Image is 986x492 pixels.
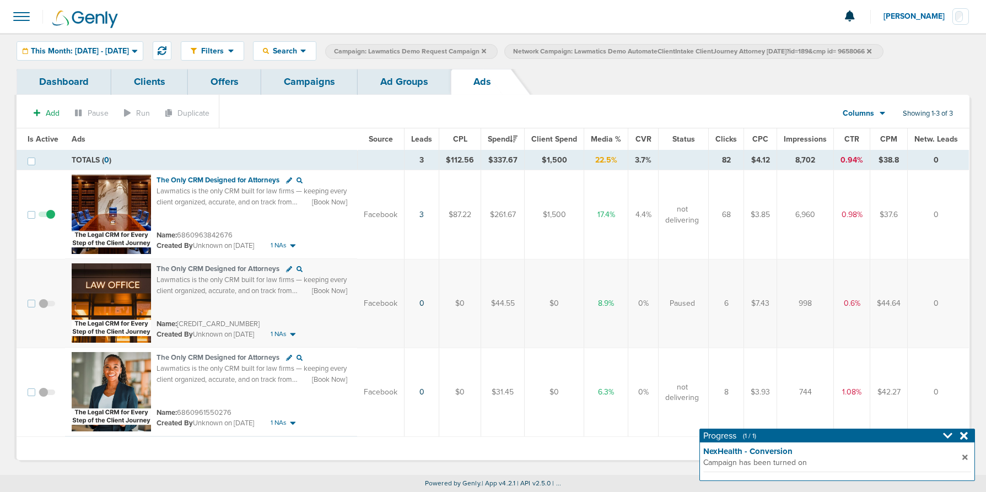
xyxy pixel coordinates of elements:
[65,150,357,170] td: TOTALS ( )
[635,134,651,144] span: CVR
[439,348,481,437] td: $0
[744,170,777,259] td: $3.85
[439,259,481,348] td: $0
[709,259,744,348] td: 6
[419,387,424,397] a: 0
[531,134,577,144] span: Client Spend
[584,348,628,437] td: 6.3%
[709,150,744,170] td: 82
[104,155,109,165] span: 0
[744,259,777,348] td: $7.43
[157,353,279,362] span: The Only CRM Designed for Attorneys
[157,419,193,428] span: Created By
[672,134,695,144] span: Status
[843,108,874,119] span: Columns
[703,446,962,457] strong: NexHealth - Conversion
[358,69,451,95] a: Ad Groups
[357,170,405,259] td: Facebook
[419,299,424,308] a: 0
[111,69,188,95] a: Clients
[743,432,756,440] span: (1 / 1)
[357,348,405,437] td: Facebook
[481,348,525,437] td: $31.45
[488,134,518,144] span: Spend
[777,348,834,437] td: 744
[834,348,870,437] td: 1.08%
[908,259,969,348] td: 0
[157,176,279,185] span: The Only CRM Designed for Attorneys
[908,348,969,437] td: 0
[591,134,621,144] span: Media %
[451,69,514,95] a: Ads
[628,170,659,259] td: 4.4%
[157,408,231,417] small: 6860961550276
[157,241,254,251] small: Unknown on [DATE]
[28,134,58,144] span: Is Active
[777,170,834,259] td: 6,960
[777,259,834,348] td: 998
[703,457,959,468] span: Campaign has been turned on
[584,150,628,170] td: 22.5%
[513,47,871,56] span: Network Campaign: Lawmatics Demo AutomateClientIntake ClientJourney Attorney [DATE]?id=189&cmp id...
[197,46,228,56] span: Filters
[439,150,481,170] td: $112.56
[157,320,260,328] small: [CREDIT_CARD_NUMBER]
[525,259,584,348] td: $0
[188,69,261,95] a: Offers
[482,479,515,487] span: | App v4.2.1
[334,47,486,56] span: Campaign: Lawmatics Demo Request Campaign
[357,259,405,348] td: Facebook
[157,264,279,273] span: The Only CRM Designed for Attorneys
[72,263,151,343] img: Ad image
[517,479,551,487] span: | API v2.5.0
[72,175,151,254] img: Ad image
[157,408,177,417] span: Name:
[481,170,525,259] td: $261.67
[157,418,254,428] small: Unknown on [DATE]
[157,231,233,240] small: 6860963842676
[411,134,432,144] span: Leads
[715,134,737,144] span: Clicks
[157,320,177,328] span: Name:
[584,170,628,259] td: 17.4%
[525,170,584,259] td: $1,500
[261,69,358,95] a: Campaigns
[157,231,177,240] span: Name:
[525,348,584,437] td: $0
[312,286,347,296] span: [Book Now]
[157,329,254,339] small: Unknown on [DATE]
[271,241,287,250] span: 1 NAs
[481,150,525,170] td: $337.67
[369,134,393,144] span: Source
[312,375,347,385] span: [Book Now]
[72,134,85,144] span: Ads
[453,134,467,144] span: CPL
[777,150,834,170] td: 8,702
[870,259,908,348] td: $44.64
[908,150,969,170] td: 0
[157,364,349,406] span: Lawmatics is the only CRM built for law firms — keeping every client organized, accurate, and on ...
[52,10,118,28] img: Genly
[914,134,958,144] span: Netw. Leads
[908,170,969,259] td: 0
[31,47,129,55] span: This Month: [DATE] - [DATE]
[157,330,193,339] span: Created By
[752,134,768,144] span: CPC
[870,348,908,437] td: $42.27
[834,150,870,170] td: 0.94%
[784,134,827,144] span: Impressions
[405,150,439,170] td: 3
[525,150,584,170] td: $1,500
[271,329,287,339] span: 1 NAs
[709,170,744,259] td: 68
[744,150,777,170] td: $4.12
[419,210,424,219] a: 3
[670,298,695,309] span: Paused
[17,69,111,95] a: Dashboard
[903,109,953,118] span: Showing 1-3 of 3
[269,46,300,56] span: Search
[72,352,151,431] img: Ad image
[709,348,744,437] td: 8
[439,170,481,259] td: $87.22
[665,382,699,403] span: not delivering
